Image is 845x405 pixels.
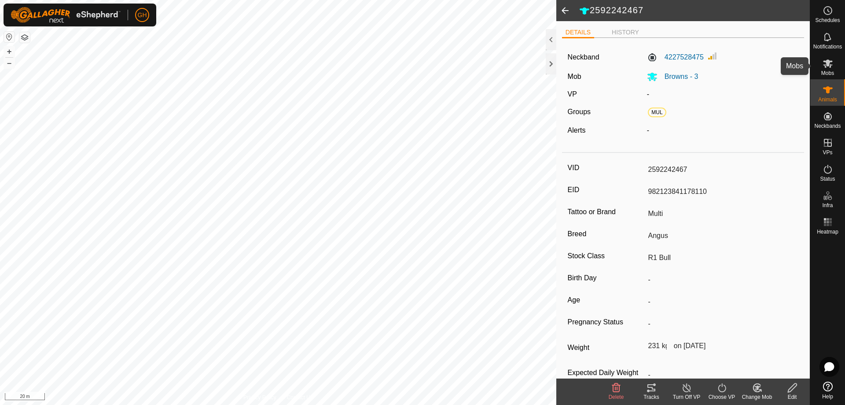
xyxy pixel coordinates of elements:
a: Contact Us [287,394,313,401]
span: GH [138,11,147,20]
div: Choose VP [704,393,739,401]
label: Mob [568,73,581,80]
label: VP [568,90,577,98]
label: Pregnancy Status [568,316,645,328]
div: Turn Off VP [669,393,704,401]
app-display-virtual-paddock-transition: - [647,90,649,98]
label: Age [568,294,645,306]
div: Tracks [634,393,669,401]
label: Expected Daily Weight Gain [568,368,645,389]
span: Help [822,394,833,399]
label: 4227528475 [647,52,704,63]
label: Tattoo or Brand [568,206,645,218]
label: Weight [568,338,645,357]
span: Delete [609,394,624,400]
span: Heatmap [817,229,838,234]
button: + [4,46,15,57]
span: Animals [818,97,837,102]
img: Gallagher Logo [11,7,121,23]
label: Groups [568,108,591,115]
span: MUL [648,108,666,117]
button: Map Layers [19,32,30,43]
div: Edit [775,393,810,401]
span: Browns - 3 [658,73,698,80]
button: – [4,58,15,68]
label: Neckband [568,52,599,63]
label: Breed [568,228,645,240]
div: Change Mob [739,393,775,401]
a: Help [810,378,845,403]
span: Status [820,176,835,182]
label: Stock Class [568,250,645,262]
h2: 2592242467 [579,5,810,16]
span: Notifications [813,44,842,49]
label: Birth Day [568,272,645,284]
label: EID [568,184,645,196]
li: HISTORY [608,28,643,37]
label: VID [568,162,645,174]
span: Schedules [815,18,840,23]
span: Infra [822,203,833,208]
span: Mobs [821,71,834,76]
button: Reset Map [4,32,15,42]
label: Alerts [568,126,586,134]
a: Privacy Policy [243,394,276,401]
li: DETAILS [562,28,594,38]
div: - [643,125,802,136]
span: Neckbands [814,123,841,129]
img: Signal strength [707,51,718,61]
span: VPs [823,150,832,155]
